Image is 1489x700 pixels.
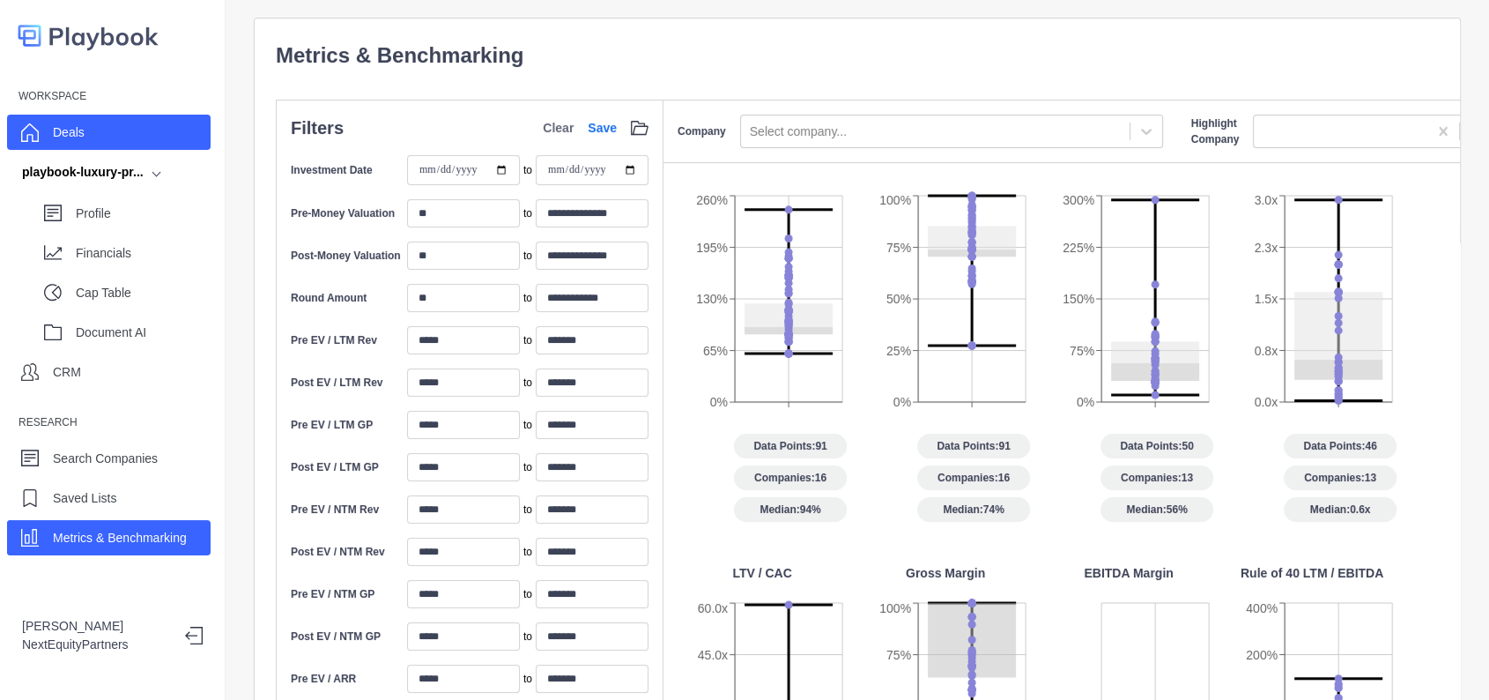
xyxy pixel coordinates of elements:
[523,459,532,475] span: to
[523,417,532,433] span: to
[1284,465,1396,490] span: Companies: 13
[543,119,574,138] p: Clear
[276,40,1439,71] p: Metrics & Benchmarking
[1063,193,1094,207] tspan: 300%
[291,290,367,306] label: Round Amount
[76,205,211,223] p: Profile
[1084,564,1173,583] p: EBITDA Margin
[1070,343,1094,357] tspan: 75%
[886,292,911,306] tspan: 50%
[291,162,373,178] label: Investment Date
[1100,497,1213,522] span: Median: 56%
[1255,343,1278,357] tspan: 0.8x
[698,600,728,614] tspan: 60.0x
[1255,193,1278,207] tspan: 3.0x
[523,332,532,348] span: to
[523,629,532,644] span: to
[76,324,211,342] p: Document AI
[734,465,847,490] span: Companies: 16
[18,18,159,54] img: logo-colored
[53,123,85,142] p: Deals
[53,363,81,382] p: CRM
[523,375,532,391] span: to
[734,434,847,458] span: Data Points: 91
[917,465,1030,490] span: Companies: 16
[53,529,187,547] p: Metrics & Benchmarking
[886,240,911,254] tspan: 75%
[291,544,385,560] label: Post EV / NTM Rev
[696,292,728,306] tspan: 130%
[53,450,158,468] p: Search Companies
[879,600,911,614] tspan: 100%
[291,248,401,264] label: Post-Money Valuation
[291,115,344,141] p: Filters
[291,671,356,687] label: Pre EV / ARR
[1246,647,1278,661] tspan: 200%
[886,647,911,661] tspan: 75%
[703,343,728,357] tspan: 65%
[291,417,373,433] label: Pre EV / LTM GP
[523,290,532,306] span: to
[732,564,791,583] p: LTV / CAC
[1063,292,1094,306] tspan: 150%
[1255,395,1278,409] tspan: 0.0x
[523,671,532,687] span: to
[710,395,728,409] tspan: 0%
[1063,240,1094,254] tspan: 225%
[734,497,847,522] span: Median: 94%
[1100,465,1213,490] span: Companies: 13
[523,544,532,560] span: to
[291,586,374,602] label: Pre EV / NTM GP
[1284,497,1396,522] span: Median: 0.6x
[893,395,911,409] tspan: 0%
[696,193,728,207] tspan: 260%
[1255,240,1278,254] tspan: 2.3x
[523,248,532,264] span: to
[523,162,532,178] span: to
[22,617,171,636] p: [PERSON_NAME]
[1077,395,1094,409] tspan: 0%
[906,564,985,583] p: Gross Margin
[1191,115,1240,147] label: Highlight Company
[1255,292,1278,306] tspan: 1.5x
[76,284,211,302] p: Cap Table
[1241,564,1383,583] p: Rule of 40 LTM / EBITDA
[696,240,728,254] tspan: 195%
[291,205,395,221] label: Pre-Money Valuation
[22,163,144,182] div: playbook-luxury-pr...
[291,375,382,391] label: Post EV / LTM Rev
[22,636,171,654] p: NextEquityPartners
[291,502,379,518] label: Pre EV / NTM Rev
[53,489,116,508] p: Saved Lists
[291,459,379,475] label: Post EV / LTM GP
[879,193,911,207] tspan: 100%
[523,205,532,221] span: to
[523,586,532,602] span: to
[291,332,377,348] label: Pre EV / LTM Rev
[917,434,1030,458] span: Data Points: 91
[678,123,726,139] label: Company
[523,502,532,518] span: to
[917,497,1030,522] span: Median: 74%
[1100,434,1213,458] span: Data Points: 50
[588,119,617,138] a: Save
[886,343,911,357] tspan: 25%
[698,647,728,661] tspan: 45.0x
[1246,600,1278,614] tspan: 400%
[291,629,381,644] label: Post EV / NTM GP
[76,244,211,263] p: Financials
[1284,434,1396,458] span: Data Points: 46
